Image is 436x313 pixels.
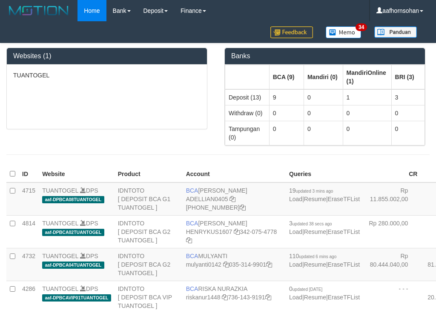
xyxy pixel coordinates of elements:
p: TUANTOGEL [13,71,201,80]
span: 3 [289,220,332,227]
td: DPS [39,215,115,248]
th: Group: activate to sort column ascending [391,65,425,89]
th: CR [363,166,421,182]
img: Feedback.jpg [270,26,313,38]
th: Group: activate to sort column ascending [304,65,343,89]
a: mulyanti0142 [186,261,221,268]
a: Copy HENRYKUS1607 to clipboard [234,228,240,235]
td: Withdraw (0) [225,105,270,121]
span: aaf-DPBCA08TUANTOGEL [42,196,104,203]
td: Rp 280.000,00 [363,215,421,248]
span: | | [289,187,360,202]
a: Resume [304,261,326,268]
td: 0 [391,105,425,121]
span: 110 [289,253,336,259]
a: Copy 3420754778 to clipboard [186,237,192,244]
td: IDNTOTO [ DEPOSIT BCA G2 TUANTOGEL ] [115,248,183,281]
a: Load [289,294,302,301]
a: EraseTFList [328,294,360,301]
a: 34 [319,21,368,43]
td: 0 [391,121,425,145]
span: BCA [186,285,198,292]
td: Deposit (13) [225,89,270,105]
a: TUANTOGEL [42,220,78,227]
a: HENRYKUS1607 [186,228,232,235]
a: Copy 0353149901 to clipboard [266,261,272,268]
td: 4715 [19,182,39,216]
td: 0 [343,121,391,145]
td: 0 [269,121,304,145]
a: Load [289,228,302,235]
td: 3 [391,89,425,105]
td: 1 [343,89,391,105]
span: BCA [186,220,198,227]
a: Load [289,196,302,202]
a: TUANTOGEL [42,187,78,194]
span: updated 38 secs ago [293,222,332,226]
img: Button%20Memo.svg [326,26,361,38]
h3: Banks [231,52,419,60]
span: | | [289,285,360,301]
th: Group: activate to sort column ascending [269,65,304,89]
td: 0 [304,105,343,121]
a: Copy riskanur1448 to clipboard [222,294,228,301]
img: MOTION_logo.png [6,4,71,17]
span: | | [289,253,360,268]
td: 0 [343,105,391,121]
td: Rp 11.855.002,00 [363,182,421,216]
td: IDNTOTO [ DEPOSIT BCA G2 TUANTOGEL ] [115,215,183,248]
span: BCA [186,187,198,194]
span: 34 [356,23,367,31]
span: aaf-DPBCA02TUANTOGEL [42,229,104,236]
td: Tampungan (0) [225,121,270,145]
td: 4732 [19,248,39,281]
td: 0 [269,105,304,121]
span: | | [289,220,360,235]
th: Queries [286,166,363,182]
a: EraseTFList [328,196,360,202]
td: 9 [269,89,304,105]
span: updated 6 mins ago [299,254,336,259]
span: updated [DATE] [293,287,322,292]
th: Group: activate to sort column ascending [225,65,270,89]
a: Copy 5655032115 to clipboard [240,204,246,211]
a: Copy 7361439191 to clipboard [265,294,271,301]
span: aaf-DPBCAVIP01TUANTOGEL [42,294,111,302]
a: Resume [304,294,326,301]
a: riskanur1448 [186,294,221,301]
th: Website [39,166,115,182]
td: MULYANTI 035-314-9901 [183,248,286,281]
a: EraseTFList [328,228,360,235]
th: Product [115,166,183,182]
a: TUANTOGEL [42,253,78,259]
a: EraseTFList [328,261,360,268]
th: Group: activate to sort column ascending [343,65,391,89]
td: [PERSON_NAME] 342-075-4778 [183,215,286,248]
a: Resume [304,196,326,202]
td: Rp 80.444.040,00 [363,248,421,281]
th: Account [183,166,286,182]
th: ID [19,166,39,182]
h3: Websites (1) [13,52,201,60]
span: 19 [289,187,333,194]
td: 0 [304,121,343,145]
img: panduan.png [374,26,417,38]
td: 0 [304,89,343,105]
a: Resume [304,228,326,235]
a: Load [289,261,302,268]
span: 0 [289,285,322,292]
a: ADELLIAN0405 [186,196,228,202]
span: aaf-DPBCA04TUANTOGEL [42,262,104,269]
a: Copy ADELLIAN0405 to clipboard [229,196,235,202]
span: BCA [186,253,198,259]
td: [PERSON_NAME] [PHONE_NUMBER] [183,182,286,216]
span: updated 3 mins ago [296,189,333,193]
td: DPS [39,248,115,281]
td: 4814 [19,215,39,248]
a: TUANTOGEL [42,285,78,292]
a: Copy mulyanti0142 to clipboard [223,261,229,268]
td: IDNTOTO [ DEPOSIT BCA G1 TUANTOGEL ] [115,182,183,216]
td: DPS [39,182,115,216]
